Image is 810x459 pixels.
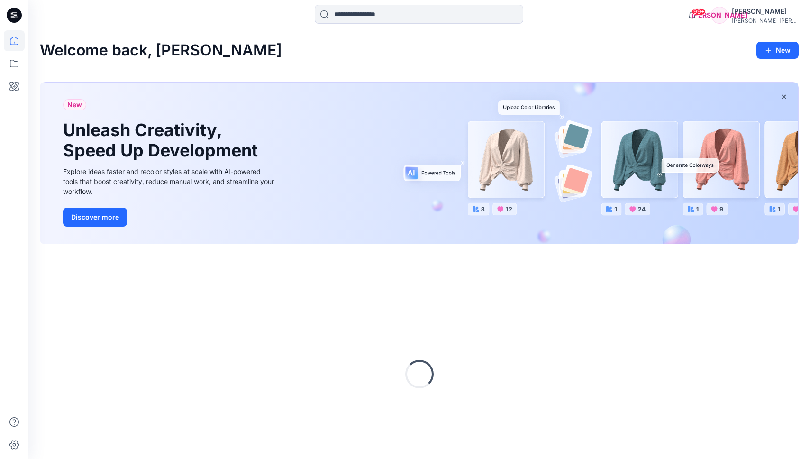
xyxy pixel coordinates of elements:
span: New [67,99,82,110]
div: Explore ideas faster and recolor styles at scale with AI-powered tools that boost creativity, red... [63,166,276,196]
div: [PERSON_NAME] [PERSON_NAME] [732,17,798,24]
h2: Welcome back, [PERSON_NAME] [40,42,282,59]
h1: Unleash Creativity, Speed Up Development [63,120,262,161]
div: [PERSON_NAME] [732,6,798,17]
button: New [756,42,799,59]
a: Discover more [63,208,276,227]
button: Discover more [63,208,127,227]
span: 99+ [692,8,706,16]
div: [PERSON_NAME] [711,7,728,24]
